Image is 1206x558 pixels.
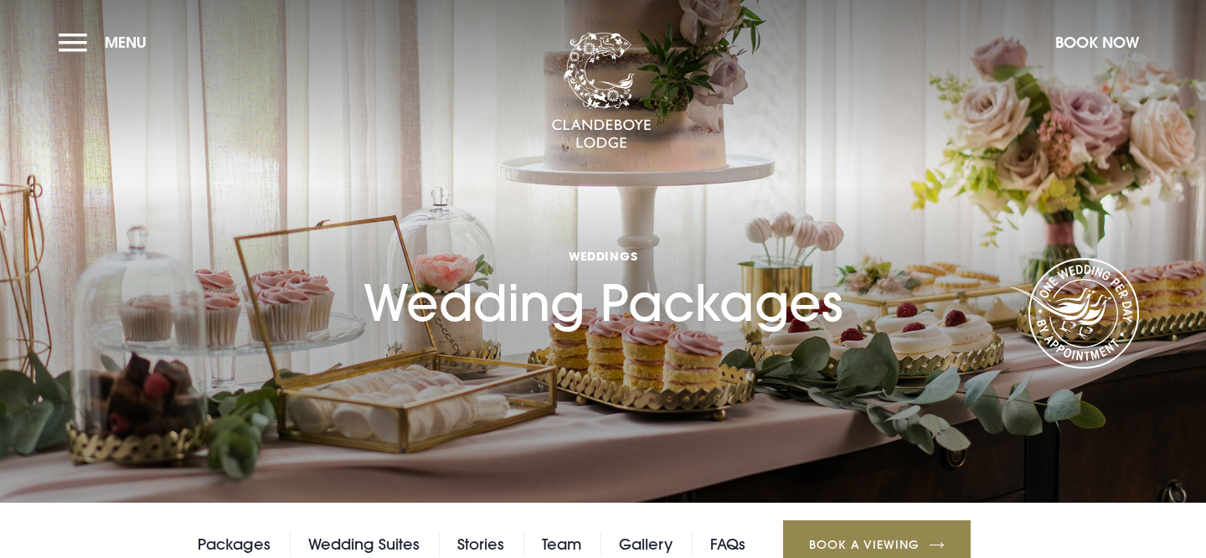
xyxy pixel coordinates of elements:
[1047,24,1147,60] button: Book Now
[308,532,420,557] a: Wedding Suites
[363,178,843,333] h1: Wedding Packages
[619,532,673,557] a: Gallery
[363,248,843,264] span: Weddings
[551,33,652,150] img: Clandeboye Lodge
[59,24,155,60] button: Menu
[542,532,581,557] a: Team
[457,532,504,557] a: Stories
[198,532,271,557] a: Packages
[710,532,745,557] a: FAQs
[105,33,147,52] span: Menu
